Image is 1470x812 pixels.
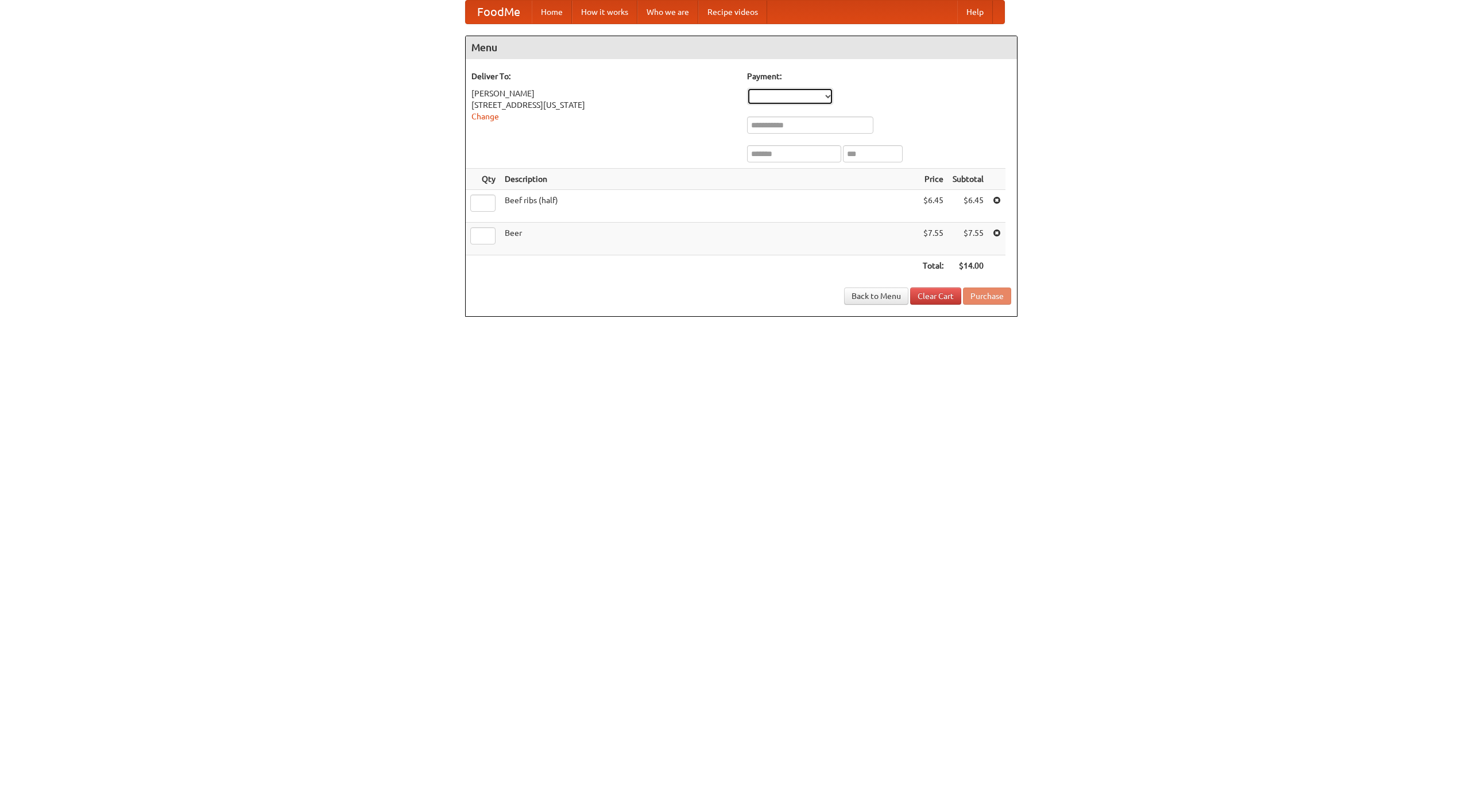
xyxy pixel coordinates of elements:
[500,169,918,190] th: Description
[466,169,500,190] th: Qty
[844,287,908,305] a: Back to Menu
[698,1,767,24] a: Recipe videos
[963,287,1011,305] button: Purchase
[910,287,961,305] a: Clear Cart
[957,1,993,24] a: Help
[948,190,988,223] td: $6.45
[466,36,1017,59] h4: Menu
[471,99,736,111] div: [STREET_ADDRESS][US_STATE]
[532,1,572,24] a: Home
[918,223,948,255] td: $7.55
[471,71,736,82] h5: Deliver To:
[471,88,736,99] div: [PERSON_NAME]
[948,169,988,190] th: Subtotal
[637,1,698,24] a: Who we are
[500,223,918,255] td: Beer
[471,112,499,121] a: Change
[918,169,948,190] th: Price
[918,255,948,277] th: Total:
[747,71,1011,82] h5: Payment:
[948,223,988,255] td: $7.55
[466,1,532,24] a: FoodMe
[918,190,948,223] td: $6.45
[500,190,918,223] td: Beef ribs (half)
[572,1,637,24] a: How it works
[948,255,988,277] th: $14.00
